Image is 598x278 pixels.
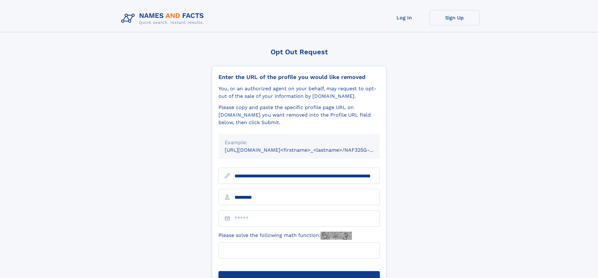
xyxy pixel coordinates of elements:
div: Enter the URL of the profile you would like removed [218,74,380,81]
img: Logo Names and Facts [119,10,209,27]
a: Sign Up [429,10,480,25]
div: Opt Out Request [212,48,386,56]
div: Example: [225,139,374,146]
div: Please copy and paste the specific profile page URL on [DOMAIN_NAME] you want removed into the Pr... [218,104,380,126]
small: [URL][DOMAIN_NAME]<firstname>_<lastname>/NAF325G-xxxxxxxx [225,147,392,153]
a: Log In [379,10,429,25]
div: You, or an authorized agent on your behalf, may request to opt-out of the sale of your informatio... [218,85,380,100]
label: Please solve the following math function: [218,232,352,240]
